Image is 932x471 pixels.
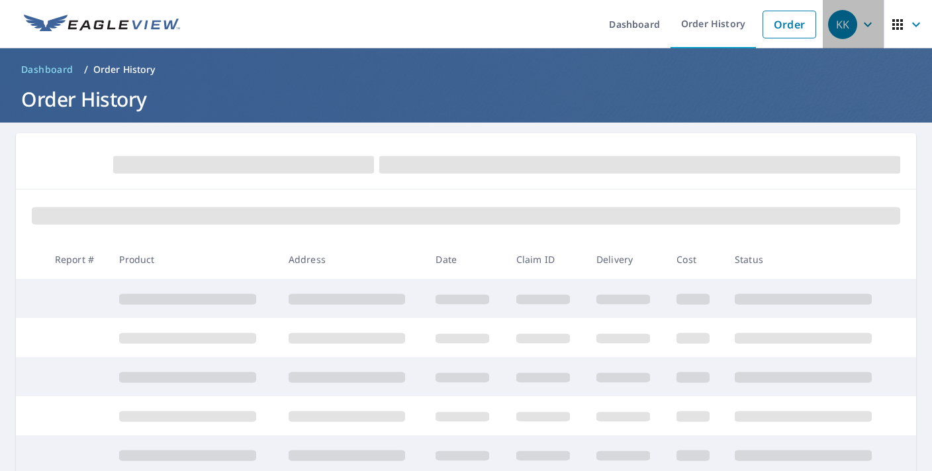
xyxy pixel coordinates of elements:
nav: breadcrumb [16,59,916,80]
li: / [84,62,88,78]
span: Dashboard [21,63,73,76]
th: Delivery [586,240,666,279]
div: KK [828,10,857,39]
th: Claim ID [506,240,586,279]
th: Product [109,240,278,279]
th: Report # [44,240,109,279]
th: Status [724,240,894,279]
p: Order History [93,63,156,76]
img: EV Logo [24,15,180,34]
h1: Order History [16,85,916,113]
th: Date [425,240,505,279]
a: Order [763,11,816,38]
th: Cost [666,240,724,279]
th: Address [278,240,426,279]
a: Dashboard [16,59,79,80]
